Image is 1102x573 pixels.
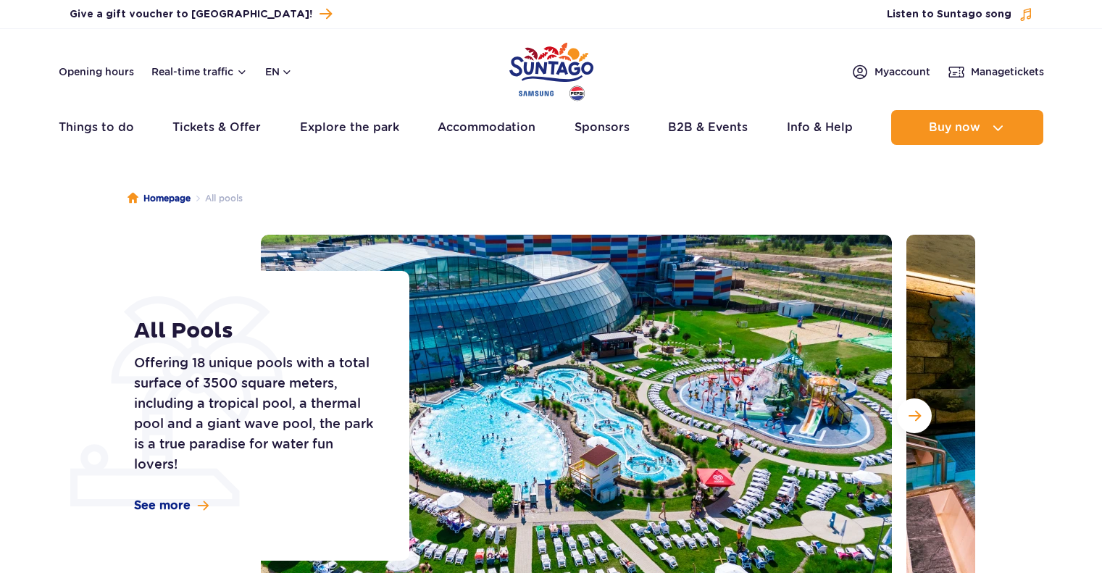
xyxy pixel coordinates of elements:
li: All pools [191,191,243,206]
span: Give a gift voucher to [GEOGRAPHIC_DATA]! [70,7,312,22]
a: Myaccount [851,63,930,80]
a: Accommodation [438,110,535,145]
button: Next slide [897,398,932,433]
a: Managetickets [948,63,1044,80]
a: Park of Poland [509,36,593,103]
a: Explore the park [300,110,399,145]
span: Listen to Suntago song [887,7,1011,22]
span: See more [134,498,191,514]
button: Buy now [891,110,1043,145]
a: See more [134,498,209,514]
button: en [265,64,293,79]
a: Sponsors [575,110,630,145]
p: Offering 18 unique pools with a total surface of 3500 square meters, including a tropical pool, a... [134,353,377,474]
span: Manage tickets [971,64,1044,79]
a: Things to do [59,110,134,145]
a: B2B & Events [668,110,748,145]
a: Tickets & Offer [172,110,261,145]
a: Give a gift voucher to [GEOGRAPHIC_DATA]! [70,4,332,24]
button: Listen to Suntago song [887,7,1033,22]
h1: All Pools [134,318,377,344]
a: Info & Help [787,110,853,145]
span: Buy now [929,121,980,134]
a: Homepage [128,191,191,206]
button: Real-time traffic [151,66,248,78]
a: Opening hours [59,64,134,79]
span: My account [874,64,930,79]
